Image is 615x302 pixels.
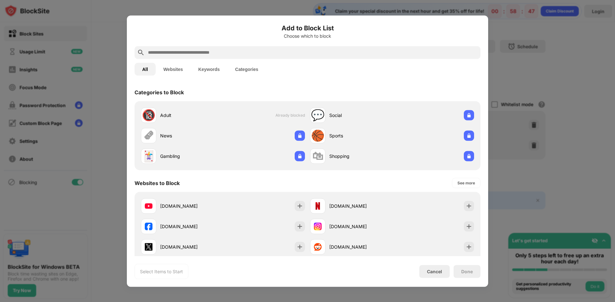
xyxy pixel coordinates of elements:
div: [DOMAIN_NAME] [329,203,392,209]
div: Adult [160,112,223,119]
div: 🗞 [143,129,154,142]
span: Already blocked [275,113,305,118]
div: Choose which to block [135,33,480,38]
img: favicons [145,243,152,251]
div: [DOMAIN_NAME] [160,244,223,250]
div: Social [329,112,392,119]
div: [DOMAIN_NAME] [160,223,223,230]
button: Keywords [191,63,227,75]
button: Websites [156,63,191,75]
div: [DOMAIN_NAME] [329,244,392,250]
div: Gambling [160,153,223,159]
div: 🃏 [142,150,155,163]
img: favicons [145,202,152,210]
div: 🏀 [311,129,324,142]
div: Done [461,269,473,274]
button: Categories [227,63,266,75]
div: 🔞 [142,109,155,122]
img: favicons [314,222,322,230]
button: All [135,63,156,75]
div: Categories to Block [135,89,184,95]
img: favicons [314,243,322,251]
div: Sports [329,132,392,139]
div: Shopping [329,153,392,159]
h6: Add to Block List [135,23,480,33]
img: search.svg [137,49,145,56]
div: Select Items to Start [140,268,183,275]
div: [DOMAIN_NAME] [160,203,223,209]
div: See more [457,180,475,186]
div: [DOMAIN_NAME] [329,223,392,230]
div: Websites to Block [135,180,180,186]
img: favicons [314,202,322,210]
div: Cancel [427,269,442,274]
div: 💬 [311,109,324,122]
img: favicons [145,222,152,230]
div: News [160,132,223,139]
div: 🛍 [312,150,323,163]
